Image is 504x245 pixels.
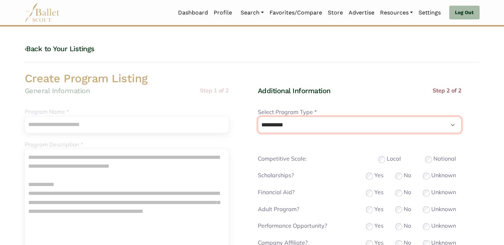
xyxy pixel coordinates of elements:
label: Select Program Type * [258,108,317,117]
a: Resources [377,5,416,20]
label: Yes [374,221,384,231]
label: Scholarships? [258,171,360,181]
label: Yes [374,171,384,180]
a: Settings [416,5,444,20]
a: Advertise [346,5,377,20]
label: Yes [374,188,384,197]
label: Unknown [431,221,456,231]
p: Step 2 of 2 [433,86,462,95]
label: No [404,171,411,180]
label: Competitive Scale: [258,154,360,164]
label: Unknown [431,205,456,214]
label: No [404,205,411,214]
label: National [433,154,456,163]
label: Local [387,154,401,163]
label: Performance Opportunity? [258,221,360,231]
label: No [404,221,411,231]
label: Adult Program? [258,205,360,215]
code: ‹ [25,44,26,53]
a: Store [325,5,346,20]
a: Favorites/Compare [267,5,325,20]
label: Unknown [431,188,456,197]
a: Search [238,5,267,20]
label: Financial Aid? [258,188,360,198]
a: ‹Back to Your Listings [25,44,95,53]
label: Yes [374,205,384,214]
a: Log Out [449,6,479,20]
a: Dashboard [175,5,211,20]
h4: Additional Information [258,86,401,95]
h2: Create Program Listing [19,71,485,86]
a: Profile [211,5,235,20]
label: Unknown [431,171,456,180]
label: No [404,188,411,197]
